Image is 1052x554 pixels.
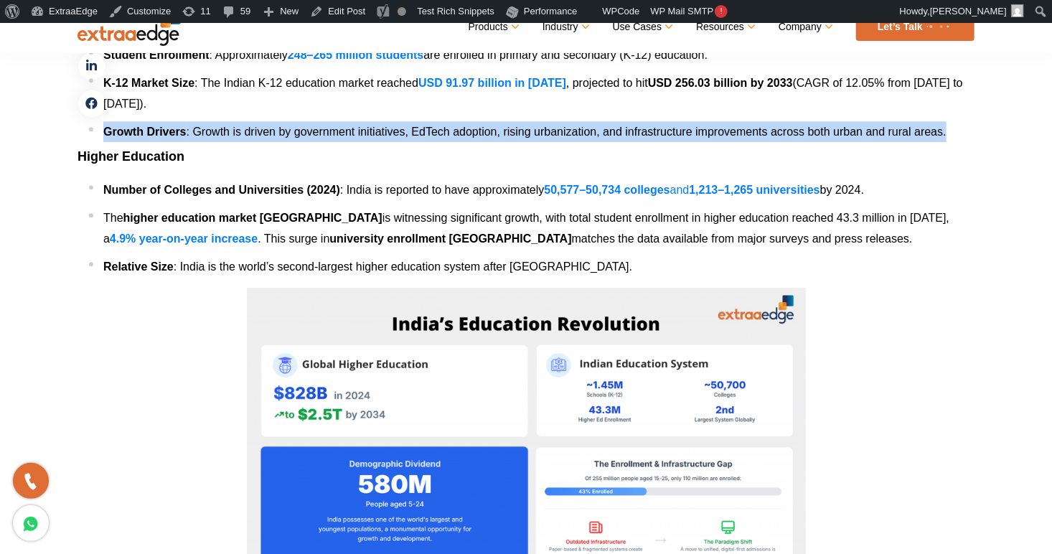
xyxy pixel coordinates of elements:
[210,49,288,61] span: : Approximately
[103,77,963,110] span: (CAGR of 12.05% from [DATE] to [DATE]).
[613,17,671,37] a: Use Cases
[103,49,210,61] b: Student Enrollment
[544,184,670,196] b: 50,577–50,734 colleges
[78,89,106,118] a: facebook
[194,77,418,89] span: : The Indian K-12 education market reached
[78,149,974,165] h3: Higher Education
[423,49,708,61] span: are enrolled in primary and secondary (K-12) education.
[258,233,329,245] span: . This surge in
[418,77,566,89] a: USD 91.97 billion in [DATE]
[103,212,949,245] span: is witnessing significant growth, with total student enrollment in higher education reached 43.3 ...
[696,17,753,37] a: Resources
[930,6,1007,17] span: [PERSON_NAME]
[103,212,123,224] span: The
[543,17,588,37] a: Industry
[856,13,974,41] a: Let’s Talk
[648,77,793,89] b: USD 256.03 billion by 2033
[670,184,690,196] span: and
[715,5,728,18] span: !
[123,212,382,224] b: higher education market [GEOGRAPHIC_DATA]
[779,17,831,37] a: Company
[329,233,571,245] b: university enrollment [GEOGRAPHIC_DATA]
[103,126,187,138] b: Growth Drivers
[820,184,864,196] span: by 2024.
[187,126,947,138] span: : Growth is driven by government initiatives, EdTech adoption, rising urbanization, and infrastru...
[689,184,819,196] b: 1,213–1,265 universities
[469,17,517,37] a: Products
[544,184,819,196] a: 50,577–50,734 collegesand1,213–1,265 universities
[572,233,913,245] span: matches the data available from major surveys and press releases.
[110,233,258,245] a: 4.9% year-on-year increase
[288,49,423,61] a: 248–265 million students
[103,184,340,196] b: Number of Colleges and Universities (2024)
[174,260,632,273] span: : India is the world’s second-largest higher education system after [GEOGRAPHIC_DATA].
[340,184,545,196] span: : India is reported to have approximately
[78,52,106,80] a: linkedin
[103,77,194,89] b: K-12 Market Size
[103,260,174,273] b: Relative Size
[566,77,648,89] span: , projected to hit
